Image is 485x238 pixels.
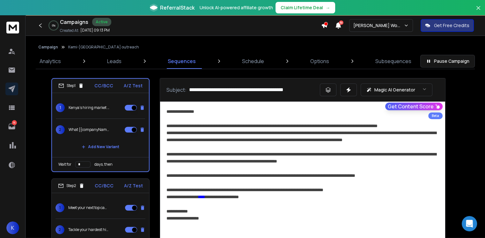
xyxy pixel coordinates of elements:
[38,45,58,50] button: Campaign
[124,83,143,89] p: A/Z Test
[68,205,109,210] p: Meet your next top candidate for hire
[94,83,113,89] p: CC/BCC
[462,216,477,231] div: Open Intercom Messenger
[375,57,411,65] p: Subsequences
[6,221,19,234] button: K
[276,2,335,13] button: Claim Lifetime Deal→
[56,125,65,134] span: 2
[69,105,109,110] p: Kenya's hiring market is shifting, are you ready?
[326,4,330,11] span: →
[12,120,17,125] p: 16
[51,78,150,172] li: Step1CC/BCCA/Z Test1Kenya's hiring market is shifting, are you ready?2What {{companyName}}’s team...
[58,83,84,89] div: Step 1
[107,57,121,65] p: Leads
[200,4,273,11] p: Unlock AI-powered affiliate growth
[242,57,264,65] p: Schedule
[374,87,415,93] p: Magic AI Generator
[95,183,114,189] p: CC/BCC
[124,183,143,189] p: A/Z Test
[160,4,195,11] span: ReferralStack
[164,54,200,69] a: Sequences
[80,28,110,33] p: [DATE] 09:13 PM
[371,54,415,69] a: Subsequences
[310,57,329,65] p: Options
[168,57,196,65] p: Sequences
[420,55,475,68] button: Pause Campaign
[55,203,64,212] span: 1
[55,225,64,234] span: 2
[474,4,482,19] button: Close banner
[77,141,124,153] button: Add New Variant
[60,18,88,26] h1: Campaigns
[339,20,343,25] span: 50
[52,24,55,27] p: 0 %
[385,103,443,110] button: Get Content Score
[103,54,125,69] a: Leads
[92,18,111,26] div: Active
[56,103,65,112] span: 1
[60,28,79,33] p: Created At:
[36,54,65,69] a: Analytics
[238,54,268,69] a: Schedule
[40,57,61,65] p: Analytics
[5,120,18,133] a: 16
[94,162,113,167] p: days, then
[58,162,71,167] p: Wait for
[69,127,109,132] p: What {{companyName}}’s team can’t afford to miss
[434,22,469,29] p: Get Free Credits
[58,183,85,189] div: Step 2
[68,227,109,232] p: Tackle your hardest hire [DATE]
[361,83,432,96] button: Magic AI Generator
[166,86,187,94] p: Subject:
[421,19,474,32] button: Get Free Credits
[428,112,443,119] div: Beta
[353,22,404,29] p: [PERSON_NAME] Workspace
[306,54,333,69] a: Options
[68,45,139,50] p: Kemi-[GEOGRAPHIC_DATA] outreach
